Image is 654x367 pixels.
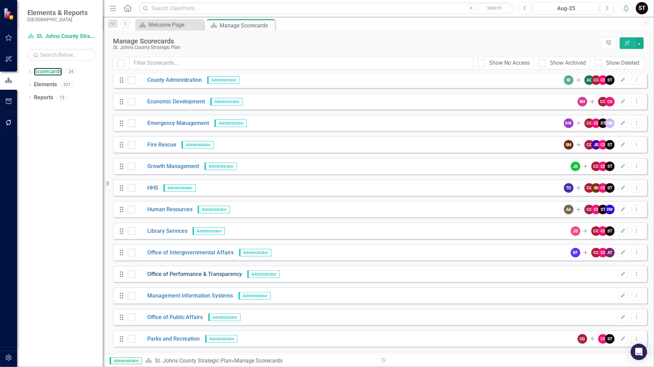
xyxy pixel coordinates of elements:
[598,334,608,344] div: CS
[591,226,601,236] div: CG
[34,94,53,102] a: Reports
[571,162,580,171] div: JS
[135,335,200,343] a: Parks and Recreation
[564,183,573,193] div: TD
[564,118,573,128] div: KW
[65,69,76,75] div: 24
[591,205,601,214] div: CS
[205,163,237,170] span: Administrator
[137,21,202,29] a: Welcome Page
[155,357,232,364] a: St. Johns County Strategic Plan
[57,94,67,100] div: 12
[584,140,594,150] div: CG
[135,206,193,214] a: Human Resources
[247,270,280,278] span: Administrator
[214,119,247,127] span: Administrator
[135,141,176,149] a: Fire Rescue
[584,75,594,85] div: AC
[239,249,271,256] span: Administrator
[205,335,237,343] span: Administrator
[110,357,142,364] span: Administrator
[598,205,608,214] div: ST
[113,45,597,50] div: St. Johns County Strategic Plan
[598,248,608,257] div: CS
[598,75,608,85] div: CS
[578,97,587,106] div: SM
[27,49,96,61] input: Search Below...
[636,2,648,14] button: ST
[135,270,242,278] a: Office of Performance & Transparency
[207,76,239,84] span: Administrator
[591,140,601,150] div: JR
[135,184,158,192] a: HHS
[598,118,608,128] div: ST
[208,314,240,321] span: Administrator
[198,206,230,213] span: Administrator
[27,17,88,22] small: [GEOGRAPHIC_DATA]
[578,334,587,344] div: CG
[564,75,573,85] div: SE
[571,248,580,257] div: BF
[478,3,512,13] button: Search
[193,227,225,235] span: Administrator
[210,98,243,105] span: Administrator
[238,292,271,300] span: Administrator
[3,8,15,20] img: ClearPoint Strategy
[533,2,599,14] button: Aug-25
[135,119,209,127] a: Emergency Management
[584,118,594,128] div: CG
[591,162,601,171] div: CG
[536,4,596,13] div: Aug-25
[27,9,88,17] span: Elements & Reports
[584,183,594,193] div: CG
[605,183,615,193] div: ST
[598,97,608,106] div: CG
[27,33,96,40] a: St. Johns County Strategic Plan
[605,97,615,106] div: CS
[135,76,202,84] a: County Administration
[598,140,608,150] div: CS
[139,2,514,14] input: Search ClearPoint...
[135,314,203,321] a: Office of Public Affairs
[631,344,647,360] div: Open Intercom Messenger
[135,292,233,300] a: Management Information Systems
[135,227,187,235] a: Library Services
[598,162,608,171] div: CS
[60,82,74,88] div: 321
[606,59,639,67] div: Show Deleted
[571,226,580,236] div: JB
[591,75,601,85] div: CG
[34,81,57,89] a: Elements
[163,184,196,192] span: Administrator
[135,249,234,257] a: Office of Intergovernmental Affairs
[489,59,530,67] div: Show No Access
[605,226,615,236] div: ST
[564,140,573,150] div: SM
[148,21,202,29] div: Welcome Page
[598,183,608,193] div: CS
[605,334,615,344] div: ST
[605,140,615,150] div: ST
[591,183,601,193] div: SN
[135,163,199,170] a: Growth Management
[605,205,615,214] div: DW
[220,21,273,30] div: Manage Scorecards
[129,57,473,69] input: Filter Scorecards...
[584,205,594,214] div: CG
[564,205,573,214] div: AA
[488,5,502,11] span: Search
[135,98,205,106] a: Economic Development
[605,75,615,85] div: ST
[591,248,601,257] div: CG
[145,357,373,365] div: » Manage Scorecards
[605,248,615,257] div: AT
[598,226,608,236] div: CS
[113,37,597,45] div: Manage Scorecards
[182,141,214,149] span: Administrator
[605,118,615,128] div: HW
[34,68,62,76] a: Scorecards
[591,118,601,128] div: CS
[550,59,586,67] div: Show Archived
[605,162,615,171] div: ST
